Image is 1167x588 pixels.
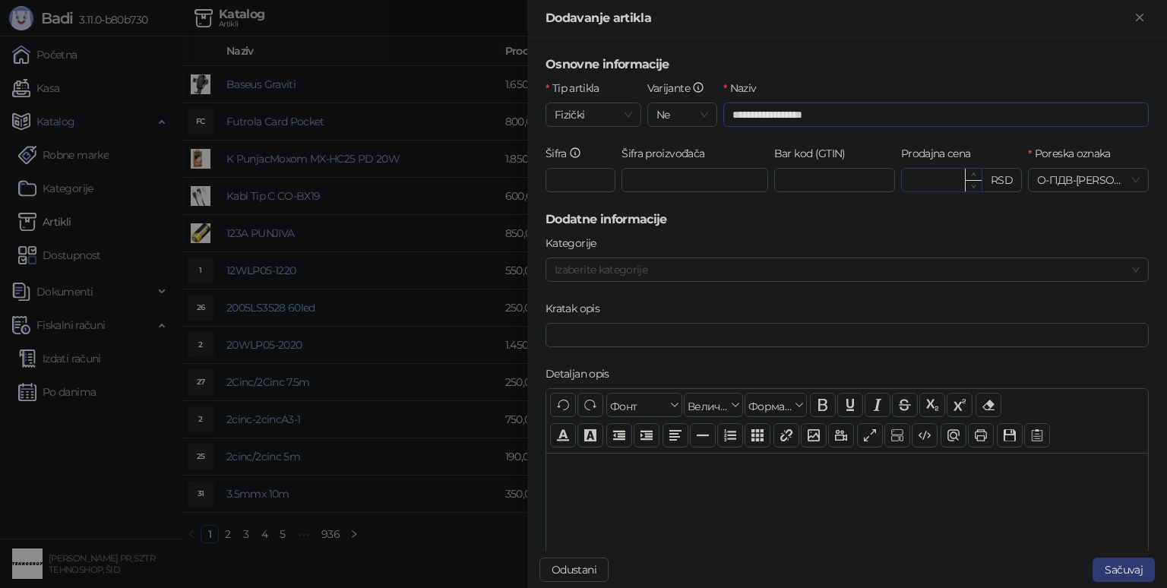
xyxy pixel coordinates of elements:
[892,393,918,417] button: Прецртано
[1028,145,1120,162] label: Poreska oznaka
[965,180,982,191] span: Decrease Value
[965,169,982,180] span: Increase Value
[976,393,1001,417] button: Уклони формат
[723,80,766,96] label: Naziv
[621,145,714,162] label: Šifra proizvođača
[1024,423,1050,447] button: Шаблон
[577,393,603,417] button: Понови
[723,103,1149,127] input: Naziv
[1131,9,1149,27] button: Zatvori
[837,393,863,417] button: Подвучено
[884,423,910,447] button: Прикажи блокове
[971,172,976,177] span: up
[546,80,609,96] label: Tip artikla
[546,210,1149,229] h5: Dodatne informacije
[606,423,632,447] button: Извлачење
[1037,169,1140,191] span: О-ПДВ - [PERSON_NAME] ( 20,00 %)
[577,423,603,447] button: Боја позадине
[550,393,576,417] button: Поврати
[912,423,938,447] button: Приказ кода
[555,103,632,126] span: Fizički
[647,80,714,96] label: Varijante
[621,168,768,192] input: Šifra proizvođača
[546,300,609,317] label: Kratak opis
[865,393,890,417] button: Искошено
[774,145,855,162] label: Bar kod (GTIN)
[745,423,770,447] button: Табела
[663,423,688,447] button: Поравнање
[690,423,716,447] button: Хоризонтална линија
[828,423,854,447] button: Видео
[745,393,807,417] button: Формати
[971,184,976,189] span: down
[947,393,972,417] button: Експонент
[968,423,994,447] button: Штампај
[773,423,799,447] button: Веза
[546,145,591,162] label: Šifra
[857,423,883,447] button: Приказ преко целог екрана
[997,423,1023,447] button: Сачувај
[546,9,1131,27] div: Dodavanje artikla
[684,393,743,417] button: Величина
[901,145,980,162] label: Prodajna cena
[941,423,966,447] button: Преглед
[546,365,618,382] label: Detaljan opis
[546,235,606,251] label: Kategorije
[774,168,895,192] input: Bar kod (GTIN)
[539,558,609,582] button: Odustani
[550,423,576,447] button: Боја текста
[606,393,682,417] button: Фонт
[1093,558,1155,582] button: Sačuvaj
[801,423,827,447] button: Слика
[634,423,659,447] button: Увлачење
[919,393,945,417] button: Индексирано
[717,423,743,447] button: Листа
[982,168,1022,192] div: RSD
[656,103,708,126] span: Ne
[546,323,1149,347] input: Kratak opis
[546,55,1149,74] h5: Osnovne informacije
[810,393,836,417] button: Подебљано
